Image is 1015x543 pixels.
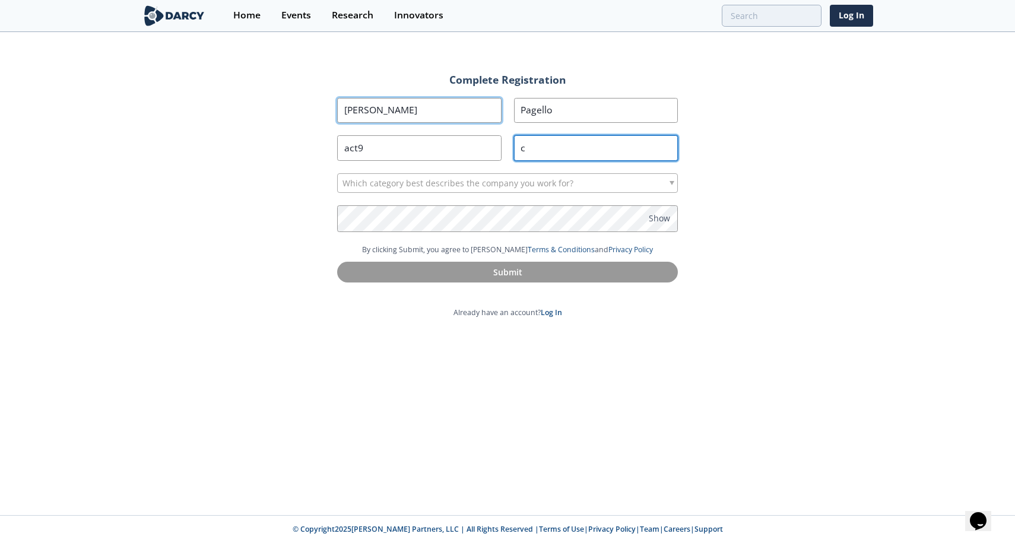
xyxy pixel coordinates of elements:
[337,75,678,85] h2: Complete Registration
[541,307,562,317] a: Log In
[337,98,502,123] input: First Name
[539,524,584,534] a: Terms of Use
[332,11,373,20] div: Research
[337,135,502,161] input: Company Name
[337,262,678,282] button: Submit
[722,5,821,27] input: Advanced Search
[649,212,670,224] span: Show
[142,5,207,26] img: logo-wide.svg
[337,173,678,193] div: Which category best describes the company you work for?
[68,524,947,535] p: © Copyright 2025 [PERSON_NAME] Partners, LLC | All Rights Reserved | | | | |
[394,11,443,20] div: Innovators
[588,524,636,534] a: Privacy Policy
[694,524,723,534] a: Support
[640,524,659,534] a: Team
[233,11,261,20] div: Home
[664,524,690,534] a: Careers
[514,98,678,123] input: Last Name
[514,135,678,161] input: Job Title
[337,307,678,318] p: Already have an account?
[342,174,573,193] span: Which category best describes the company you work for?
[608,244,653,255] a: Privacy Policy
[965,496,1003,531] iframe: chat widget
[337,244,678,255] p: By clicking Submit, you agree to [PERSON_NAME] and
[830,5,873,27] a: Log In
[281,11,311,20] div: Events
[528,244,595,255] a: Terms & Conditions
